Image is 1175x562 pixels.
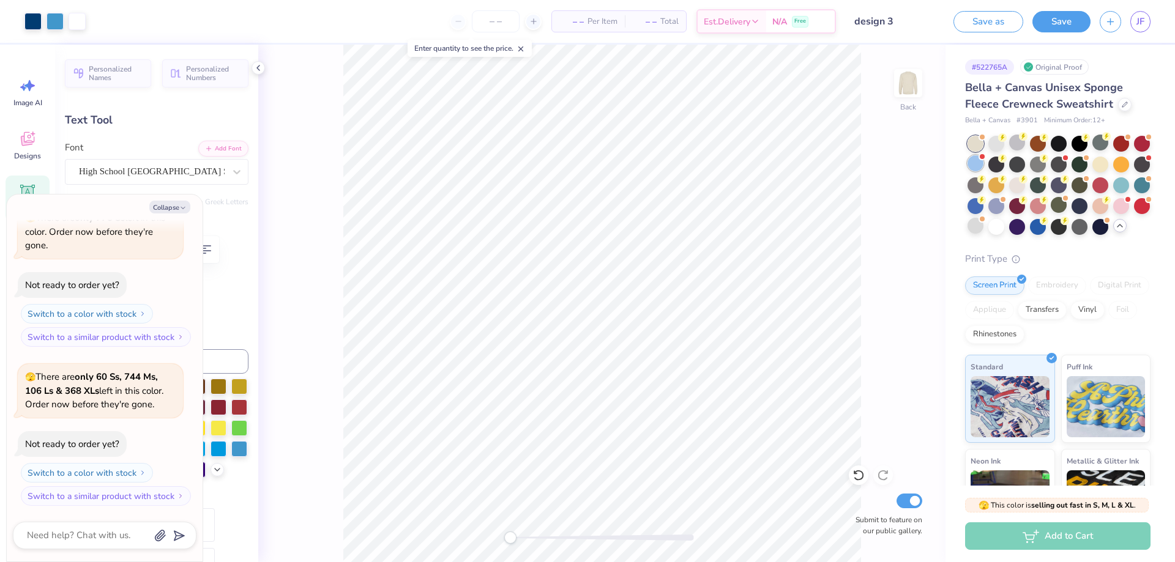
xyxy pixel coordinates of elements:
[965,276,1024,295] div: Screen Print
[1067,360,1092,373] span: Puff Ink
[65,59,151,87] button: Personalized Names
[965,252,1151,266] div: Print Type
[971,454,1001,467] span: Neon Ink
[21,463,153,483] button: Switch to a color with stock
[1018,301,1067,319] div: Transfers
[162,59,248,87] button: Personalized Numbers
[21,327,191,347] button: Switch to a similar product with stock
[21,304,153,324] button: Switch to a color with stock
[25,371,35,383] span: 🫣
[794,17,806,26] span: Free
[25,212,165,251] span: There are left in this color. Order now before they're gone.
[849,514,922,536] label: Submit to feature on our public gallery.
[660,15,679,28] span: Total
[25,371,158,397] strong: only 60 Ss, 744 Ms, 106 Ls & 368 XLs
[1070,301,1105,319] div: Vinyl
[587,15,617,28] span: Per Item
[65,112,248,128] div: Text Tool
[408,40,532,57] div: Enter quantity to see the price.
[772,15,787,28] span: N/A
[971,360,1003,373] span: Standard
[979,500,1136,511] span: This color is .
[559,15,584,28] span: – –
[504,531,517,544] div: Accessibility label
[139,310,146,317] img: Switch to a color with stock
[198,141,248,157] button: Add Font
[1067,454,1139,467] span: Metallic & Glitter Ink
[965,301,1014,319] div: Applique
[1108,301,1137,319] div: Foil
[65,141,83,155] label: Font
[900,102,916,113] div: Back
[139,469,146,476] img: Switch to a color with stock
[472,10,520,32] input: – –
[89,65,144,82] span: Personalized Names
[965,325,1024,344] div: Rhinestones
[1136,15,1144,29] span: JF
[13,98,42,108] span: Image AI
[172,197,248,207] button: Switch to Greek Letters
[21,486,191,506] button: Switch to a similar product with stock
[1031,500,1134,510] strong: selling out fast in S, M, L & XL
[979,500,989,511] span: 🫣
[1016,116,1038,126] span: # 3901
[14,151,41,161] span: Designs
[971,376,1050,437] img: Standard
[149,201,190,213] button: Collapse
[1130,11,1151,32] a: JF
[177,492,184,500] img: Switch to a similar product with stock
[25,371,163,410] span: There are left in this color. Order now before they're gone.
[1067,470,1146,531] img: Metallic & Glitter Ink
[1044,116,1105,126] span: Minimum Order: 12 +
[965,116,1010,126] span: Bella + Canvas
[177,333,184,341] img: Switch to a similar product with stock
[25,438,119,450] div: Not ready to order yet?
[632,15,657,28] span: – –
[186,65,241,82] span: Personalized Numbers
[1090,276,1149,295] div: Digital Print
[1028,276,1086,295] div: Embroidery
[1020,59,1089,75] div: Original Proof
[965,59,1014,75] div: # 522765A
[953,11,1023,32] button: Save as
[1032,11,1091,32] button: Save
[845,9,935,34] input: Untitled Design
[1067,376,1146,437] img: Puff Ink
[25,279,119,291] div: Not ready to order yet?
[971,470,1050,531] img: Neon Ink
[965,80,1123,111] span: Bella + Canvas Unisex Sponge Fleece Crewneck Sweatshirt
[704,15,750,28] span: Est. Delivery
[896,71,920,95] img: Back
